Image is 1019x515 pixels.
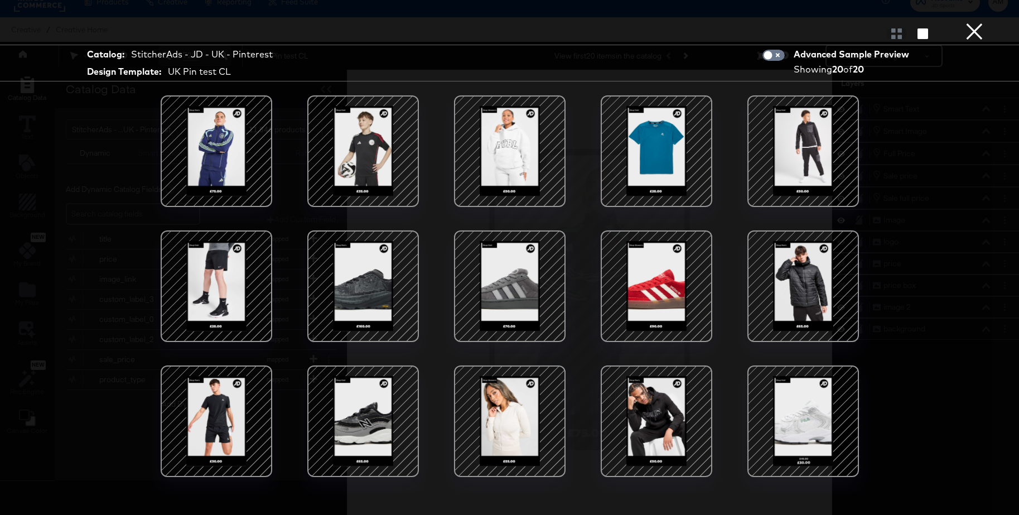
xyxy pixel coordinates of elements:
[853,64,864,75] strong: 20
[87,48,124,61] strong: Catalog:
[131,48,273,61] div: StitcherAds - JD - UK - Pinterest
[87,65,161,78] strong: Design Template:
[168,65,231,78] div: UK Pin test CL
[794,63,913,76] div: Showing of
[794,48,913,61] div: Advanced Sample Preview
[832,64,843,75] strong: 20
